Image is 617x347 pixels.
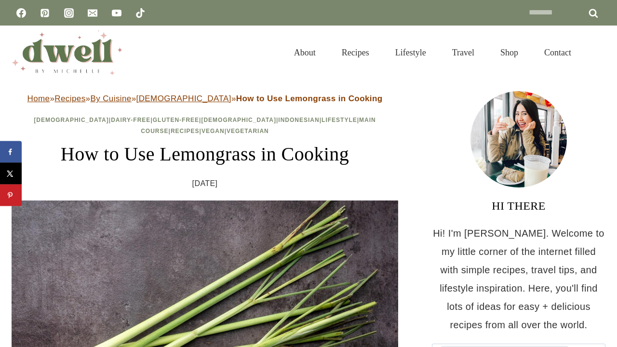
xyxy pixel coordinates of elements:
[83,3,102,23] a: Email
[59,3,79,23] a: Instagram
[12,140,398,169] h1: How to Use Lemongrass in Cooking
[27,94,50,103] a: Home
[487,36,531,69] a: Shop
[382,36,439,69] a: Lifestyle
[54,94,85,103] a: Recipes
[227,128,269,134] a: Vegetarian
[34,117,376,134] span: | | | | | | | | |
[131,3,150,23] a: TikTok
[201,128,225,134] a: Vegan
[439,36,487,69] a: Travel
[192,176,218,191] time: [DATE]
[12,30,122,75] img: DWELL by michelle
[432,224,605,334] p: Hi! I'm [PERSON_NAME]. Welcome to my little corner of the internet filled with simple recipes, tr...
[281,36,329,69] a: About
[27,94,383,103] span: » » » »
[111,117,150,123] a: Dairy-Free
[35,3,54,23] a: Pinterest
[153,117,199,123] a: Gluten-Free
[322,117,357,123] a: Lifestyle
[90,94,131,103] a: By Cuisine
[329,36,382,69] a: Recipes
[589,44,605,61] button: View Search Form
[201,117,276,123] a: [DEMOGRAPHIC_DATA]
[281,36,584,69] nav: Primary Navigation
[531,36,584,69] a: Contact
[136,94,231,103] a: [DEMOGRAPHIC_DATA]
[432,197,605,214] h3: HI THERE
[278,117,319,123] a: Indonesian
[107,3,126,23] a: YouTube
[12,3,31,23] a: Facebook
[171,128,200,134] a: Recipes
[236,94,383,103] strong: How to Use Lemongrass in Cooking
[34,117,109,123] a: [DEMOGRAPHIC_DATA]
